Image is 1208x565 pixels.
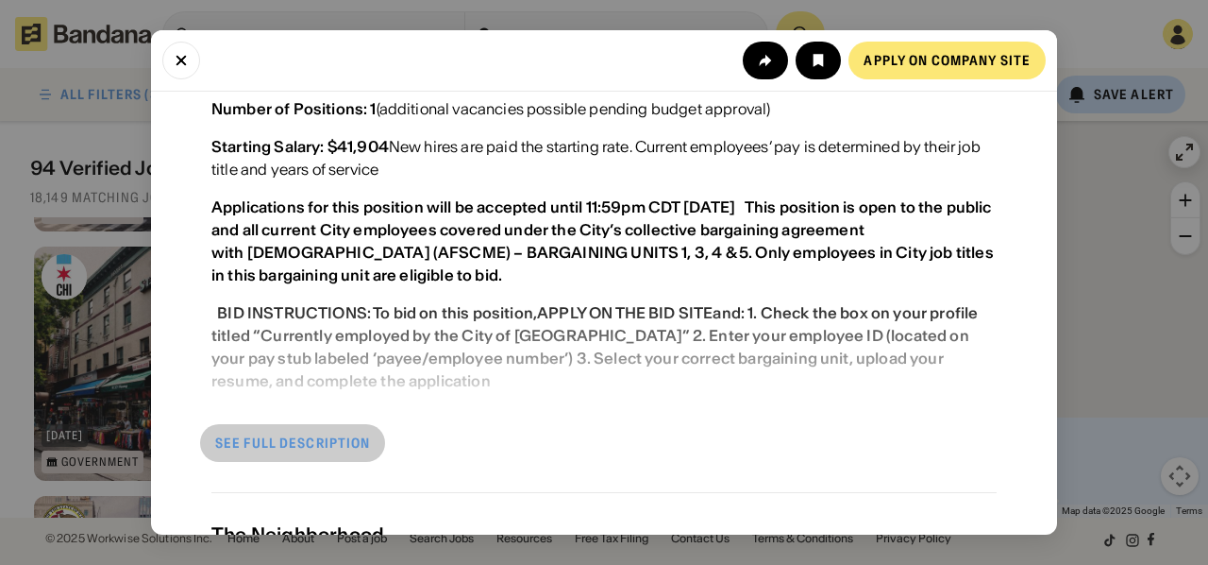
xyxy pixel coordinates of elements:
div: New hires are paid the starting rate. Current employees’ pay is determined by their job title and... [211,135,997,180]
button: Close [162,42,200,79]
div: 1. Check the box on your profile titled “Currently employed by the City of [GEOGRAPHIC_DATA]” [211,303,978,345]
div: Starting Salary: $41,904 [211,137,389,156]
div: Under supervision, performs a variety of office assistant duties for the [PERSON_NAME] Grandparen... [211,407,974,430]
div: Apply on company site [864,54,1031,67]
div: 3. Select your correct bargaining unit, upload your resume, and complete the application [211,349,944,390]
div: See full description [215,437,370,450]
div: Applications for this position will be accepted until 11:59pm CDT [DATE] [211,197,736,216]
div: BID INSTRUCTIONS: To bid on this position, and: [217,303,745,322]
div: This position is open to the public and all current City employees covered under the City’s colle... [211,197,994,284]
div: 2. Enter your employee ID (located on your pay stub labeled ‘payee/employee number’) [211,326,969,368]
a: APPLY ON THE BID SITE [537,303,713,322]
div: (additional vacancies possible pending budget approval) [211,97,770,120]
div: Number of Positions: 1 [211,99,377,118]
div: The Neighborhood [211,523,997,546]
